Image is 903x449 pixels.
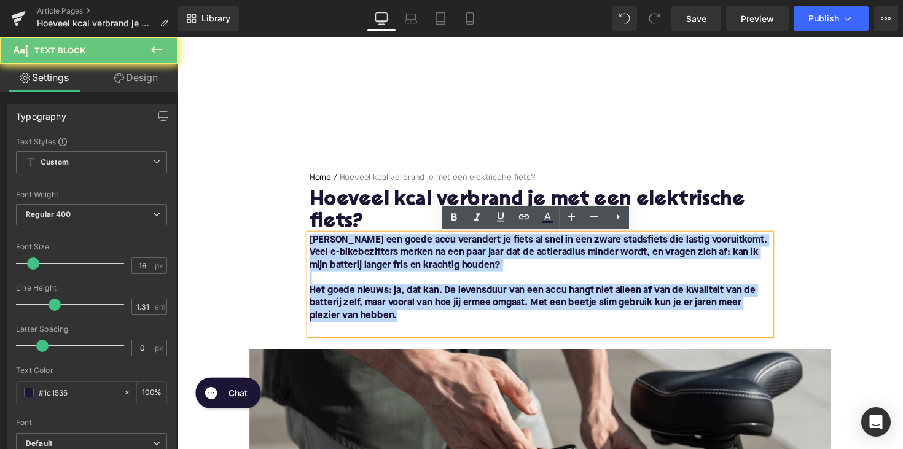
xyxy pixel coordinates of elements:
div: Font Weight [16,190,167,199]
span: em [155,303,165,311]
a: Article Pages [37,6,178,16]
a: Preview [726,6,789,31]
div: Font [16,418,167,427]
a: Desktop [367,6,396,31]
iframe: Gorgias live chat messenger [12,345,92,385]
b: Regular 400 [26,209,71,219]
a: New Library [178,6,239,31]
font: Het goede nieuws: ja, dat kan. De levensduur van een accu hangt niet alleen af van de kwaliteit v... [135,255,592,291]
span: Hoeveel kcal verbrand je met een elektrische fiets? [37,18,155,28]
font: [PERSON_NAME] een goede accu verandert je fiets al snel in een zware stadsfiets die lastig voorui... [135,203,604,239]
span: px [155,344,165,352]
span: px [155,262,165,270]
span: / [157,138,166,151]
a: Mobile [455,6,485,31]
div: Line Height [16,284,167,292]
button: Redo [642,6,666,31]
div: Typography [16,104,66,122]
div: Open Intercom Messenger [861,407,891,437]
b: Custom [41,157,69,168]
a: Tablet [426,6,455,31]
a: Laptop [396,6,426,31]
span: Save [686,12,706,25]
span: Text Block [34,45,85,55]
span: Preview [741,12,774,25]
div: Text Color [16,366,167,375]
div: Letter Spacing [16,325,167,334]
nav: breadcrumbs [135,138,608,157]
div: Text Styles [16,136,167,146]
a: Home [135,138,157,151]
div: Font Size [16,243,167,251]
i: Default [26,439,52,449]
button: Undo [612,6,637,31]
button: Publish [794,6,869,31]
a: Design [92,64,181,92]
h1: Hoeveel kcal verbrand je met een elektrische fiets? [135,157,608,202]
span: Library [201,13,230,24]
div: % [137,382,166,404]
button: More [874,6,898,31]
span: Publish [808,14,839,23]
input: Color [39,386,117,399]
